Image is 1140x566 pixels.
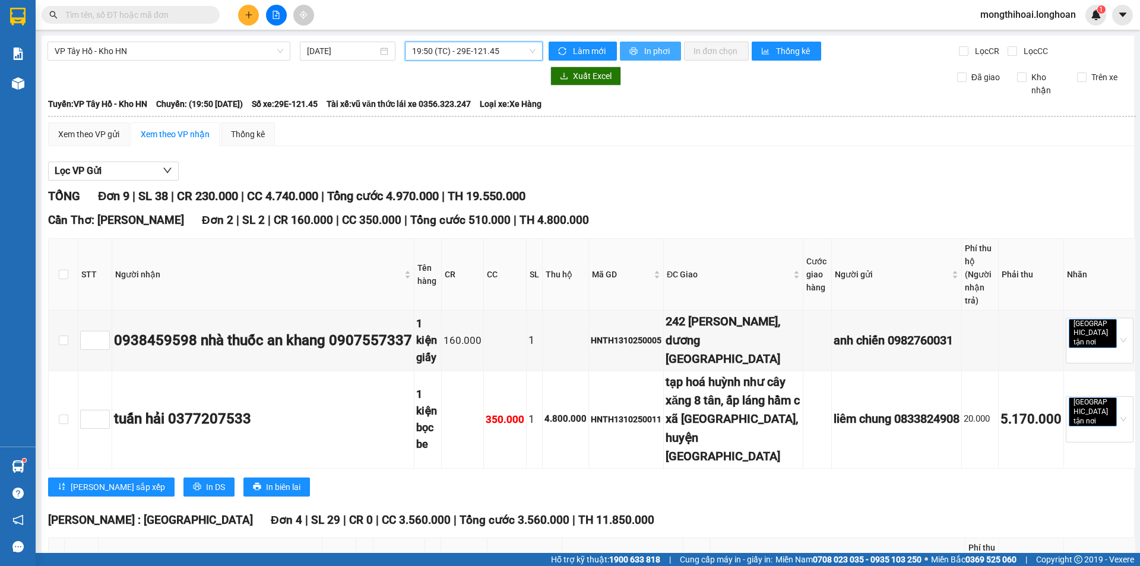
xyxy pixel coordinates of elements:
span: SL 29 [311,513,340,527]
span: TH 11.850.000 [578,513,654,527]
sup: 1 [1097,5,1106,14]
th: STT [78,239,112,311]
span: CC 4.740.000 [247,189,318,203]
span: In phơi [644,45,672,58]
div: anh chiến 0982760031 [834,331,959,350]
span: | [132,189,135,203]
div: 20.000 [964,412,996,426]
span: Trên xe [1087,71,1122,84]
span: | [321,189,324,203]
span: [PERSON_NAME] : [GEOGRAPHIC_DATA] [48,513,253,527]
button: Lọc VP Gửi [48,162,179,181]
span: file-add [272,11,280,19]
span: Đơn 9 [98,189,129,203]
span: [PERSON_NAME] sắp xếp [71,480,165,494]
span: Đơn 2 [202,213,233,227]
span: | [669,553,671,566]
span: CR 160.000 [274,213,333,227]
span: | [268,213,271,227]
th: Phí thu hộ (Người nhận trả) [962,239,999,311]
span: Miền Bắc [931,553,1016,566]
strong: CSKH: [33,40,63,50]
button: downloadXuất Excel [550,67,621,86]
span: Lọc CC [1019,45,1050,58]
span: down [163,166,172,175]
button: caret-down [1112,5,1133,26]
button: file-add [266,5,287,26]
span: printer [629,47,639,56]
td: HNTH1310250011 [589,371,664,469]
img: logo-vxr [10,8,26,26]
span: Hỗ trợ kỹ thuật: [551,553,660,566]
span: notification [12,514,24,526]
span: download [560,72,568,81]
th: Thu hộ [543,239,589,311]
span: mongthihoai.longhoan [971,7,1085,22]
input: 13/10/2025 [307,45,378,58]
span: message [12,541,24,552]
span: Tài xế: vũ văn thức lái xe 0356.323.247 [327,97,471,110]
button: sort-ascending[PERSON_NAME] sắp xếp [48,478,175,497]
span: CR 230.000 [177,189,238,203]
span: Cung cấp máy in - giấy in: [680,553,772,566]
span: sync [558,47,568,56]
span: aim [299,11,308,19]
button: printerIn phơi [620,42,681,61]
th: Cước giao hàng [803,239,832,311]
span: Chuyến: (19:50 [DATE]) [156,97,243,110]
span: Cần Thơ: [PERSON_NAME] [48,213,184,227]
span: [PHONE_NUMBER] [5,40,90,61]
span: | [1025,553,1027,566]
span: In DS [206,480,225,494]
span: | [336,213,339,227]
span: | [236,213,239,227]
div: 350.000 [486,412,524,428]
span: TỔNG [48,189,80,203]
sup: 1 [23,459,26,462]
button: printerIn biên lai [243,478,310,497]
img: icon-new-feature [1091,10,1101,20]
span: Tổng cước 4.970.000 [327,189,439,203]
th: SL [527,239,543,311]
img: warehouse-icon [12,77,24,90]
span: Đơn 4 [271,513,302,527]
div: Xem theo VP nhận [141,128,210,141]
span: printer [193,482,201,492]
div: tạp hoá huỳnh như cây xăng 8 tân, ấp láng hầm c xã [GEOGRAPHIC_DATA], huyện [GEOGRAPHIC_DATA] [666,373,801,466]
span: | [572,513,575,527]
span: Lọc VP Gửi [55,163,102,178]
span: CC 350.000 [342,213,401,227]
span: SL 2 [242,213,265,227]
div: Thống kê [231,128,265,141]
span: | [171,189,174,203]
span: | [241,189,244,203]
span: printer [253,482,261,492]
img: solution-icon [12,48,24,60]
span: Loại xe: Xe Hàng [480,97,541,110]
span: caret-down [1117,10,1128,20]
span: | [343,513,346,527]
span: Thống kê [776,45,812,58]
span: 1 [1099,5,1103,14]
button: syncLàm mới [549,42,617,61]
span: close [1098,418,1104,424]
span: | [442,189,445,203]
span: Tổng cước 510.000 [410,213,511,227]
span: bar-chart [761,47,771,56]
span: Tổng cước 3.560.000 [460,513,569,527]
div: 5.170.000 [1000,409,1062,430]
span: close [1098,339,1104,345]
button: In đơn chọn [684,42,749,61]
span: 19:50 (TC) - 29E-121.45 [412,42,536,60]
span: plus [245,11,253,19]
span: | [404,213,407,227]
button: printerIn DS [183,478,235,497]
button: bar-chartThống kê [752,42,821,61]
img: warehouse-icon [12,460,24,473]
span: sort-ascending [58,482,66,492]
div: 4.800.000 [544,412,587,426]
span: Mã GD [592,268,651,281]
input: Tìm tên, số ĐT hoặc mã đơn [65,8,205,21]
span: VP Tây Hồ - Kho HN [55,42,283,60]
span: Mã đơn: HNTH1310250012 [5,72,182,88]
